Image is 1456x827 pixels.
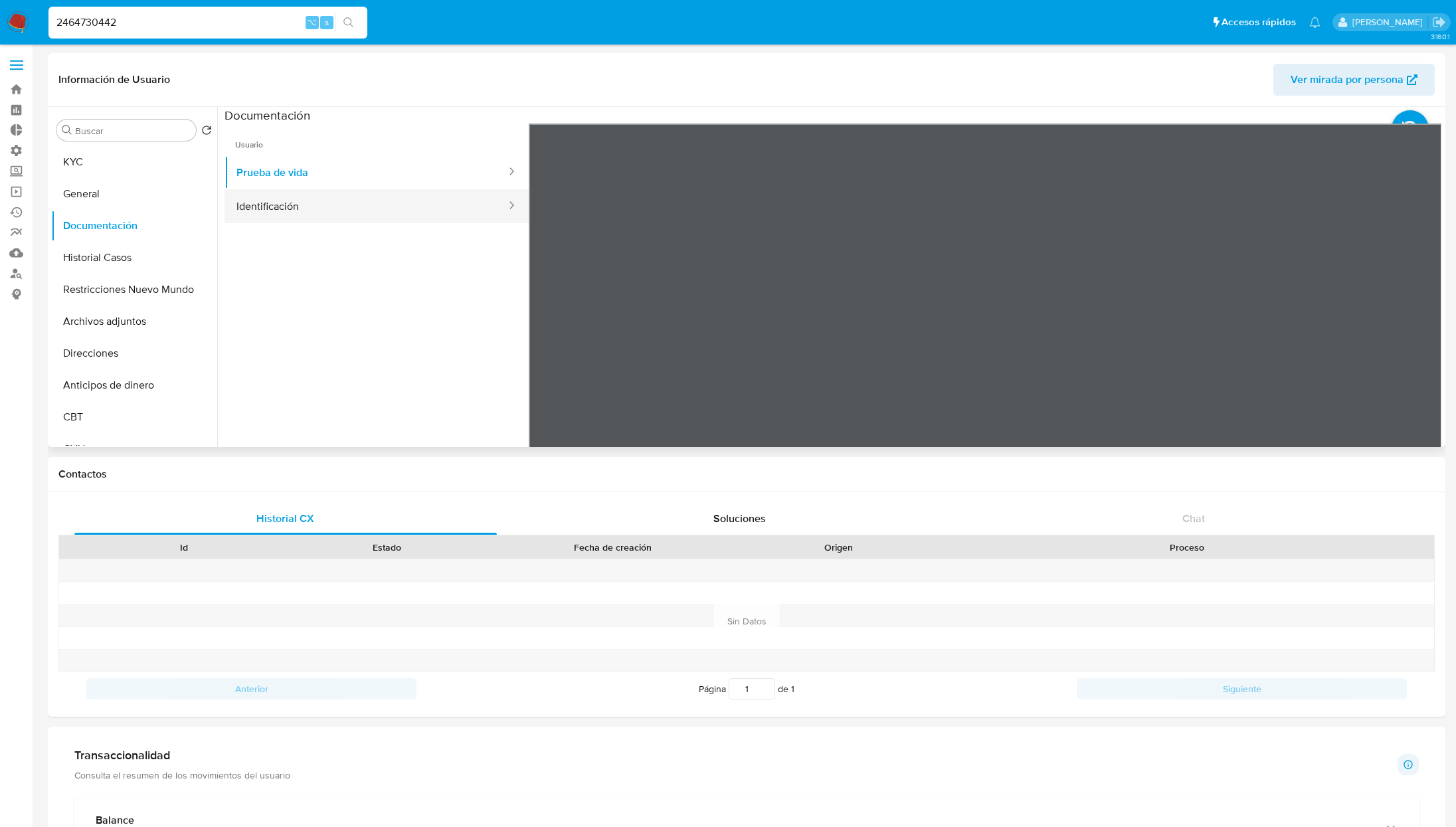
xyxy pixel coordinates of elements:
[1309,17,1320,28] a: Notificaciones
[747,541,931,554] div: Origen
[1352,16,1427,29] p: jessica.fukman@mercadolibre.com
[1222,15,1296,29] span: Accesos rápidos
[201,125,212,139] button: Volver al orden por defecto
[1273,64,1435,96] button: Ver mirada por persona
[51,306,217,337] button: Archivos adjuntos
[699,678,794,699] span: Página de
[51,337,217,369] button: Direcciones
[62,125,72,136] button: Buscar
[1182,511,1205,526] span: Chat
[325,16,329,29] span: s
[51,210,217,242] button: Documentación
[1291,64,1404,96] span: Ver mirada por persona
[51,146,217,178] button: KYC
[51,178,217,210] button: General
[75,125,191,137] input: Buscar
[307,16,317,29] span: ⌥
[58,468,1435,481] h1: Contactos
[713,511,766,526] span: Soluciones
[335,13,362,32] button: search-icon
[1077,678,1407,699] button: Siguiente
[86,678,416,699] button: Anterior
[791,682,794,695] span: 1
[48,14,367,31] input: Buscar usuario o caso...
[51,242,217,274] button: Historial Casos
[51,401,217,433] button: CBT
[51,369,217,401] button: Anticipos de dinero
[92,541,276,554] div: Id
[51,433,217,465] button: CVU
[51,274,217,306] button: Restricciones Nuevo Mundo
[256,511,314,526] span: Historial CX
[1432,15,1446,29] a: Salir
[498,541,728,554] div: Fecha de creación
[294,541,478,554] div: Estado
[949,541,1425,554] div: Proceso
[58,73,170,86] h1: Información de Usuario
